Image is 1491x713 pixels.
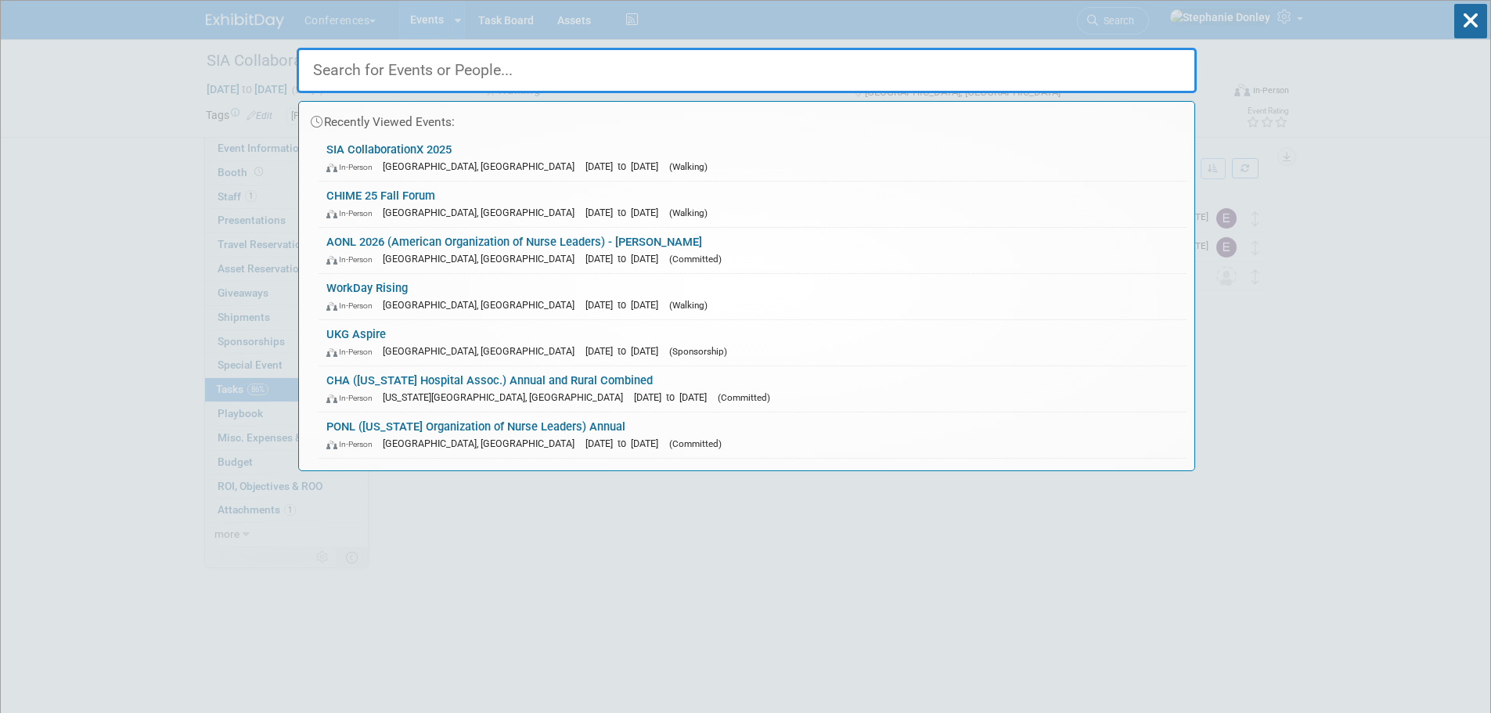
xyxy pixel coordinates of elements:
span: In-Person [326,301,380,311]
span: [DATE] to [DATE] [585,299,666,311]
span: [DATE] to [DATE] [634,391,715,403]
a: UKG Aspire In-Person [GEOGRAPHIC_DATA], [GEOGRAPHIC_DATA] [DATE] to [DATE] (Sponsorship) [319,320,1187,366]
span: In-Person [326,393,380,403]
span: (Walking) [669,161,708,172]
a: CHA ([US_STATE] Hospital Assoc.) Annual and Rural Combined In-Person [US_STATE][GEOGRAPHIC_DATA],... [319,366,1187,412]
span: In-Person [326,254,380,265]
span: [DATE] to [DATE] [585,345,666,357]
span: (Committed) [669,438,722,449]
input: Search for Events or People... [297,48,1197,93]
a: WorkDay Rising In-Person [GEOGRAPHIC_DATA], [GEOGRAPHIC_DATA] [DATE] to [DATE] (Walking) [319,274,1187,319]
a: SIA CollaborationX 2025 In-Person [GEOGRAPHIC_DATA], [GEOGRAPHIC_DATA] [DATE] to [DATE] (Walking) [319,135,1187,181]
span: In-Person [326,208,380,218]
span: (Walking) [669,300,708,311]
span: (Committed) [718,392,770,403]
span: (Committed) [669,254,722,265]
span: [DATE] to [DATE] [585,160,666,172]
span: In-Person [326,347,380,357]
span: [GEOGRAPHIC_DATA], [GEOGRAPHIC_DATA] [383,253,582,265]
span: [US_STATE][GEOGRAPHIC_DATA], [GEOGRAPHIC_DATA] [383,391,631,403]
span: In-Person [326,162,380,172]
span: In-Person [326,439,380,449]
div: Recently Viewed Events: [307,102,1187,135]
span: [DATE] to [DATE] [585,438,666,449]
span: [DATE] to [DATE] [585,253,666,265]
span: [GEOGRAPHIC_DATA], [GEOGRAPHIC_DATA] [383,345,582,357]
span: [GEOGRAPHIC_DATA], [GEOGRAPHIC_DATA] [383,207,582,218]
span: [GEOGRAPHIC_DATA], [GEOGRAPHIC_DATA] [383,299,582,311]
span: [GEOGRAPHIC_DATA], [GEOGRAPHIC_DATA] [383,160,582,172]
a: AONL 2026 (American Organization of Nurse Leaders) - [PERSON_NAME] In-Person [GEOGRAPHIC_DATA], [... [319,228,1187,273]
span: (Walking) [669,207,708,218]
span: [DATE] to [DATE] [585,207,666,218]
span: [GEOGRAPHIC_DATA], [GEOGRAPHIC_DATA] [383,438,582,449]
span: (Sponsorship) [669,346,727,357]
a: PONL ([US_STATE] Organization of Nurse Leaders) Annual In-Person [GEOGRAPHIC_DATA], [GEOGRAPHIC_D... [319,412,1187,458]
a: CHIME 25 Fall Forum In-Person [GEOGRAPHIC_DATA], [GEOGRAPHIC_DATA] [DATE] to [DATE] (Walking) [319,182,1187,227]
